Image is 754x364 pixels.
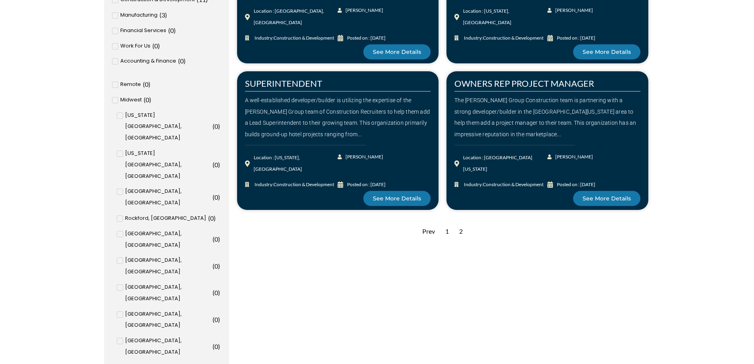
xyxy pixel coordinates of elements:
span: ( [168,27,170,34]
span: Industry: [462,32,543,44]
span: Industry: [462,179,543,191]
span: Midwest [120,94,142,106]
div: The [PERSON_NAME] Group Construction team is partnering with a strong developer/builder in the [G... [454,95,640,140]
span: 0 [215,193,218,201]
span: [PERSON_NAME] [553,5,593,16]
span: ) [218,343,220,350]
span: [GEOGRAPHIC_DATA], [GEOGRAPHIC_DATA] [125,255,211,278]
span: 0 [210,214,214,222]
span: Remote [120,79,141,90]
span: ) [148,80,150,88]
a: Industry:Construction & Development [245,179,338,191]
div: Posted on : [DATE] [557,32,595,44]
span: Construction & Development [273,35,334,41]
span: 0 [146,96,149,103]
span: [GEOGRAPHIC_DATA], [GEOGRAPHIC_DATA] [125,186,211,209]
span: ( [213,193,215,201]
span: ( [160,11,161,19]
div: Posted on : [DATE] [347,179,386,191]
span: 0 [154,42,158,50]
span: Financial Services [120,25,166,36]
span: 0 [215,289,218,296]
span: ) [218,289,220,296]
span: Construction & Development [273,181,334,187]
a: [PERSON_NAME] [338,151,384,163]
span: ( [208,214,210,222]
span: Rockford, [GEOGRAPHIC_DATA] [125,213,206,224]
span: 0 [145,80,148,88]
span: Industry: [253,179,334,191]
span: ) [149,96,151,103]
a: [PERSON_NAME] [547,5,594,16]
span: [US_STATE][GEOGRAPHIC_DATA], [GEOGRAPHIC_DATA] [125,110,211,144]
span: ) [218,161,220,168]
span: ) [174,27,176,34]
span: ) [218,316,220,323]
div: Location : [GEOGRAPHIC_DATA], [GEOGRAPHIC_DATA] [254,6,338,29]
span: [GEOGRAPHIC_DATA], [GEOGRAPHIC_DATA] [125,335,211,358]
a: Industry:Construction & Development [454,179,547,191]
a: See More Details [573,44,640,59]
div: Prev [418,222,439,241]
a: Industry:Construction & Development [454,32,547,44]
a: See More Details [363,191,431,206]
span: [GEOGRAPHIC_DATA], [GEOGRAPHIC_DATA] [125,309,211,332]
div: Location : [GEOGRAPHIC_DATA][US_STATE] [463,152,547,175]
div: Posted on : [DATE] [347,32,386,44]
span: ( [152,42,154,50]
span: ( [213,122,215,130]
span: ) [218,122,220,130]
span: [GEOGRAPHIC_DATA], [GEOGRAPHIC_DATA] [125,282,211,305]
span: [US_STATE][GEOGRAPHIC_DATA], [GEOGRAPHIC_DATA] [125,148,211,182]
span: ) [165,11,167,19]
span: 0 [180,57,184,65]
a: See More Details [573,191,640,206]
span: Accounting & Finance [120,55,176,67]
span: ( [213,343,215,350]
span: ( [178,57,180,65]
span: 0 [215,122,218,130]
span: [PERSON_NAME] [344,5,383,16]
span: ) [184,57,186,65]
span: 3 [161,11,165,19]
span: See More Details [373,49,421,55]
span: 0 [215,343,218,350]
div: 1 [441,222,453,241]
span: Construction & Development [483,181,543,187]
span: [PERSON_NAME] [553,151,593,163]
span: ) [218,235,220,243]
span: [PERSON_NAME] [344,151,383,163]
a: Industry:Construction & Development [245,32,338,44]
span: 0 [215,235,218,243]
span: ) [218,193,220,201]
span: Industry: [253,32,334,44]
div: A well-established developer/builder is utilizing the expertise of the [PERSON_NAME] Group team o... [245,95,431,140]
span: ( [213,262,215,270]
span: ( [143,80,145,88]
span: Construction & Development [483,35,543,41]
a: OWNERS REP PROJECT MANAGER [454,78,594,89]
span: ) [158,42,160,50]
span: ( [213,316,215,323]
a: [PERSON_NAME] [338,5,384,16]
span: See More Details [583,196,631,201]
span: 0 [170,27,174,34]
div: Location : [US_STATE], [GEOGRAPHIC_DATA] [254,152,338,175]
span: ( [144,96,146,103]
span: See More Details [583,49,631,55]
span: 0 [215,161,218,168]
a: [PERSON_NAME] [547,151,594,163]
span: See More Details [373,196,421,201]
div: Posted on : [DATE] [557,179,595,191]
span: Work For Us [120,40,150,52]
a: SUPERINTENDENT [245,78,322,89]
span: [GEOGRAPHIC_DATA], [GEOGRAPHIC_DATA] [125,228,211,251]
span: Manufacturing [120,10,158,21]
span: ( [213,161,215,168]
span: ( [213,235,215,243]
span: ) [214,214,216,222]
span: ) [218,262,220,270]
span: 0 [215,262,218,270]
span: 0 [215,316,218,323]
div: Location : [US_STATE], [GEOGRAPHIC_DATA] [463,6,547,29]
